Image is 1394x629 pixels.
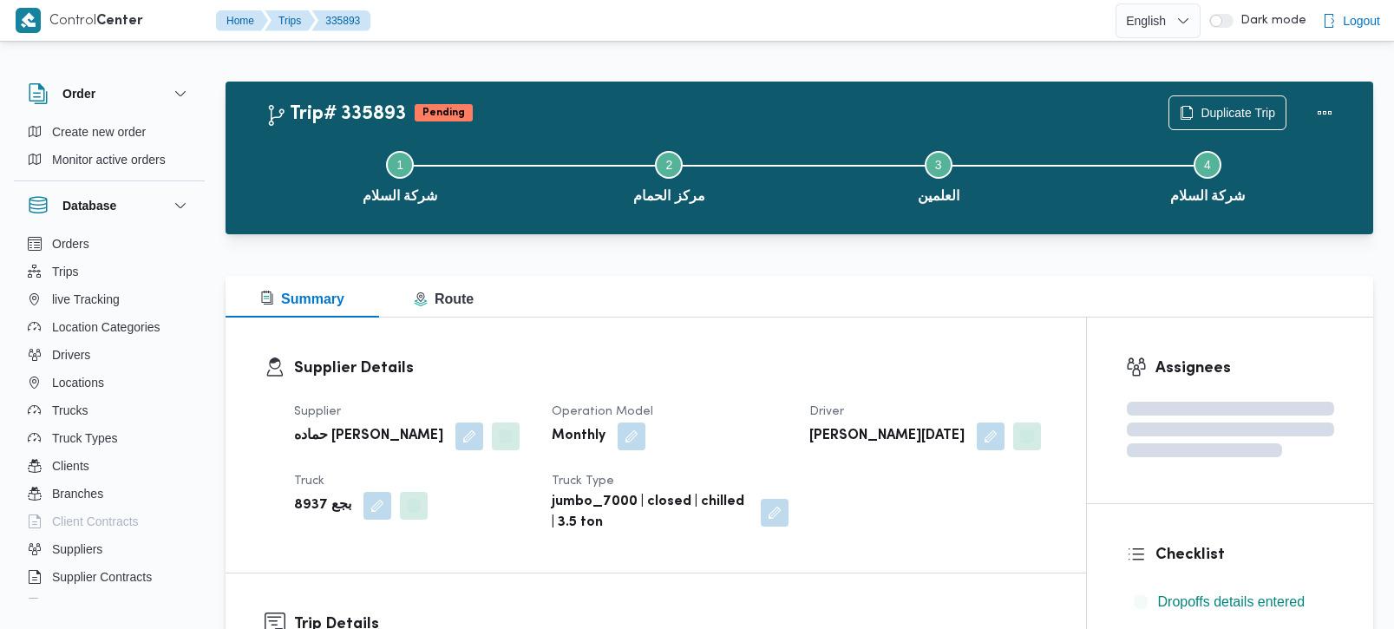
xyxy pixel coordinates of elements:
div: Database [14,230,205,606]
span: Dropoffs details entered [1158,594,1306,609]
span: Branches [52,483,103,504]
div: Order [14,118,205,180]
button: شركة السلام [1073,130,1342,220]
button: Trips [265,10,315,31]
span: شركة السلام [363,186,437,206]
b: حماده [PERSON_NAME] [294,426,443,447]
span: Clients [52,455,89,476]
span: Pending [415,104,473,121]
span: Supplier [294,406,341,417]
span: Orders [52,233,89,254]
button: Drivers [21,341,198,369]
span: Driver [809,406,844,417]
button: Dropoffs details entered [1127,588,1335,616]
button: Client Contracts [21,508,198,535]
button: Duplicate Trip [1168,95,1286,130]
span: شركة السلام [1170,186,1245,206]
h3: Database [62,195,116,216]
img: X8yXhbKr1z7QwAAAABJRU5ErkJggg== [16,8,41,33]
b: Center [96,15,143,28]
span: العلمين [918,186,959,206]
button: Branches [21,480,198,508]
span: live Tracking [52,289,120,310]
span: 4 [1204,158,1211,172]
button: Create new order [21,118,198,146]
span: 2 [665,158,672,172]
span: Summary [260,292,344,306]
span: Supplier Contracts [52,567,152,587]
button: Clients [21,452,198,480]
button: Devices [21,591,198,619]
button: Logout [1315,3,1387,38]
b: jumbo_7000 | closed | chilled | 3.5 ton [552,492,749,534]
button: Orders [21,230,198,258]
span: Dark mode [1234,14,1306,28]
span: Operation Model [552,406,653,417]
button: live Tracking [21,285,198,313]
span: Truck Types [52,428,117,449]
span: Route [414,292,474,306]
b: Pending [422,108,465,118]
button: 335893 [311,10,370,31]
span: Trips [52,261,79,282]
span: Truck [294,475,324,487]
h3: Checklist [1155,543,1335,567]
h3: Supplier Details [294,357,1047,380]
span: مركز الحمام [633,186,704,206]
span: Logout [1343,10,1380,31]
span: Client Contracts [52,511,139,532]
h3: Order [62,83,95,104]
span: Monitor active orders [52,149,166,170]
button: Suppliers [21,535,198,563]
button: Truck Types [21,424,198,452]
b: Monthly [552,426,605,447]
button: Trucks [21,396,198,424]
button: Home [216,10,268,31]
span: 1 [396,158,403,172]
button: مركز الحمام [534,130,803,220]
span: Truck Type [552,475,614,487]
button: Supplier Contracts [21,563,198,591]
span: Locations [52,372,104,393]
span: Create new order [52,121,146,142]
button: Database [28,195,191,216]
button: شركة السلام [265,130,534,220]
button: Monitor active orders [21,146,198,174]
span: Suppliers [52,539,102,560]
button: Actions [1307,95,1342,130]
button: العلمين [804,130,1073,220]
h2: Trip# 335893 [265,103,406,126]
span: Devices [52,594,95,615]
span: Drivers [52,344,90,365]
button: Trips [21,258,198,285]
span: Trucks [52,400,88,421]
button: Locations [21,369,198,396]
span: Dropoffs details entered [1158,592,1306,613]
b: [PERSON_NAME][DATE] [809,426,965,447]
button: Location Categories [21,313,198,341]
b: بجع 8937 [294,495,351,516]
span: Duplicate Trip [1201,102,1275,123]
h3: Assignees [1155,357,1335,380]
span: Location Categories [52,317,160,337]
button: Order [28,83,191,104]
span: 3 [935,158,942,172]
